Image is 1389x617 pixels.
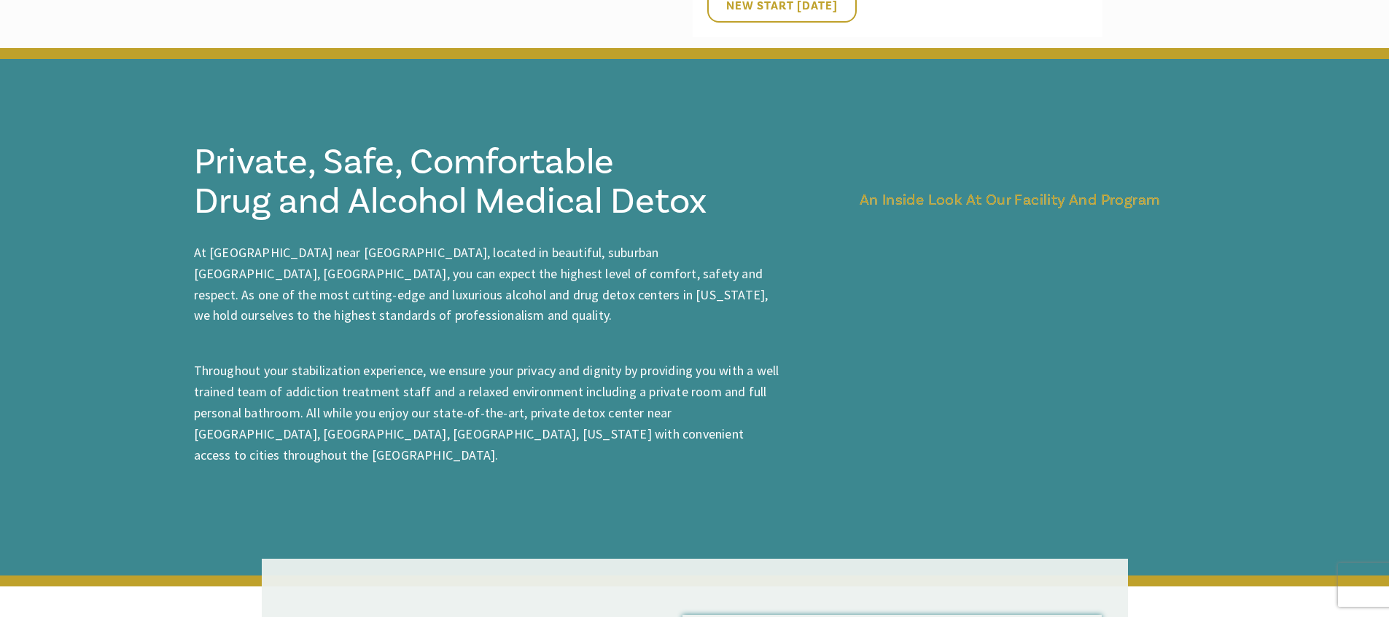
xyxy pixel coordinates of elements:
[194,244,769,323] span: At [GEOGRAPHIC_DATA] near [GEOGRAPHIC_DATA], located in beautiful, suburban [GEOGRAPHIC_DATA], [G...
[860,190,1161,210] span: An Inside Look at our Facility And Program
[194,139,707,225] span: Private, Safe, Comfortable Drug and Alcohol Medical Detox
[194,362,779,463] span: Throughout your stabilization experience, we ensure your privacy and dignity by providing you wit...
